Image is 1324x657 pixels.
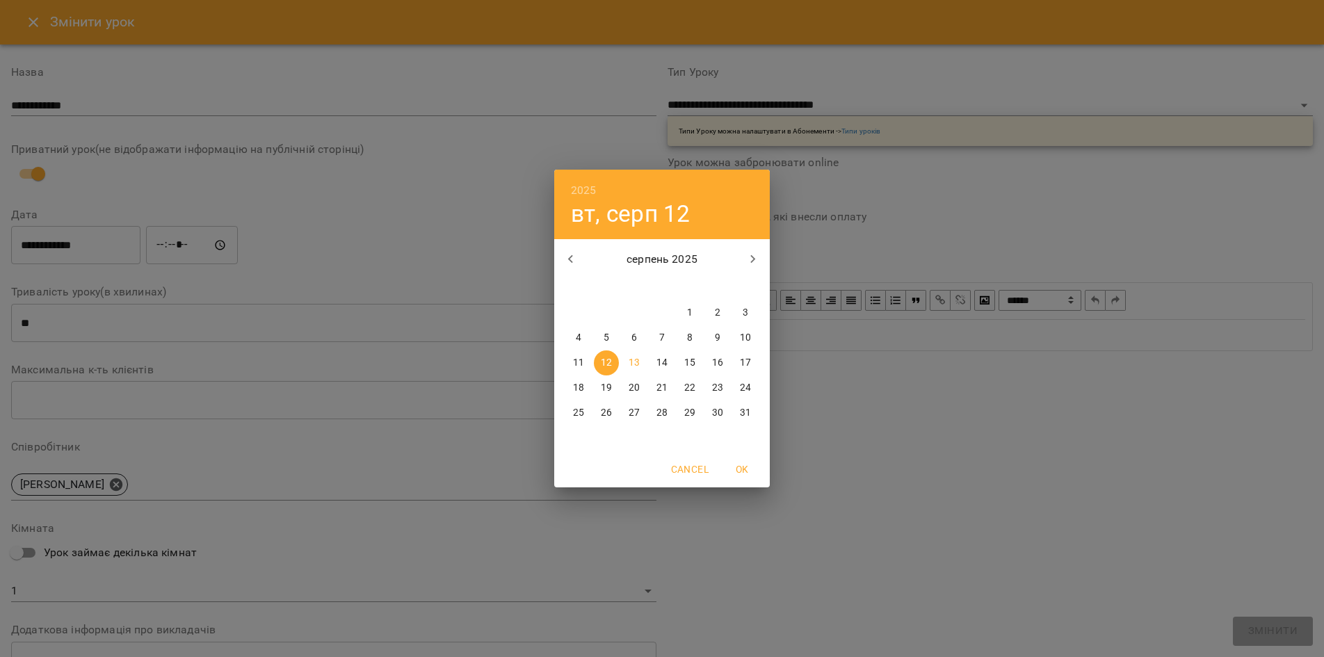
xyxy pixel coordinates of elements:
[665,457,714,482] button: Cancel
[573,406,584,420] p: 25
[733,400,758,425] button: 31
[715,306,720,320] p: 2
[733,279,758,293] span: нд
[687,331,693,345] p: 8
[705,325,730,350] button: 9
[573,356,584,370] p: 11
[677,279,702,293] span: пт
[629,356,640,370] p: 13
[656,356,668,370] p: 14
[588,251,737,268] p: серпень 2025
[733,375,758,400] button: 24
[720,457,764,482] button: OK
[594,400,619,425] button: 26
[601,356,612,370] p: 12
[677,325,702,350] button: 8
[622,400,647,425] button: 27
[656,406,668,420] p: 28
[566,350,591,375] button: 11
[649,375,675,400] button: 21
[622,350,647,375] button: 13
[715,331,720,345] p: 9
[594,350,619,375] button: 12
[566,325,591,350] button: 4
[740,381,751,395] p: 24
[649,279,675,293] span: чт
[740,331,751,345] p: 10
[594,375,619,400] button: 19
[601,406,612,420] p: 26
[566,279,591,293] span: пн
[604,331,609,345] p: 5
[566,375,591,400] button: 18
[740,356,751,370] p: 17
[684,406,695,420] p: 29
[705,300,730,325] button: 2
[712,356,723,370] p: 16
[671,461,709,478] span: Cancel
[573,381,584,395] p: 18
[594,279,619,293] span: вт
[649,400,675,425] button: 28
[740,406,751,420] p: 31
[576,331,581,345] p: 4
[677,400,702,425] button: 29
[677,300,702,325] button: 1
[677,350,702,375] button: 15
[712,381,723,395] p: 23
[622,325,647,350] button: 6
[649,325,675,350] button: 7
[725,461,759,478] span: OK
[733,350,758,375] button: 17
[656,381,668,395] p: 21
[622,279,647,293] span: ср
[733,300,758,325] button: 3
[705,400,730,425] button: 30
[705,375,730,400] button: 23
[649,350,675,375] button: 14
[631,331,637,345] p: 6
[687,306,693,320] p: 1
[677,375,702,400] button: 22
[571,181,597,200] button: 2025
[733,325,758,350] button: 10
[594,325,619,350] button: 5
[571,200,691,228] button: вт, серп 12
[684,356,695,370] p: 15
[684,381,695,395] p: 22
[629,406,640,420] p: 27
[743,306,748,320] p: 3
[705,350,730,375] button: 16
[629,381,640,395] p: 20
[622,375,647,400] button: 20
[566,400,591,425] button: 25
[601,381,612,395] p: 19
[705,279,730,293] span: сб
[712,406,723,420] p: 30
[659,331,665,345] p: 7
